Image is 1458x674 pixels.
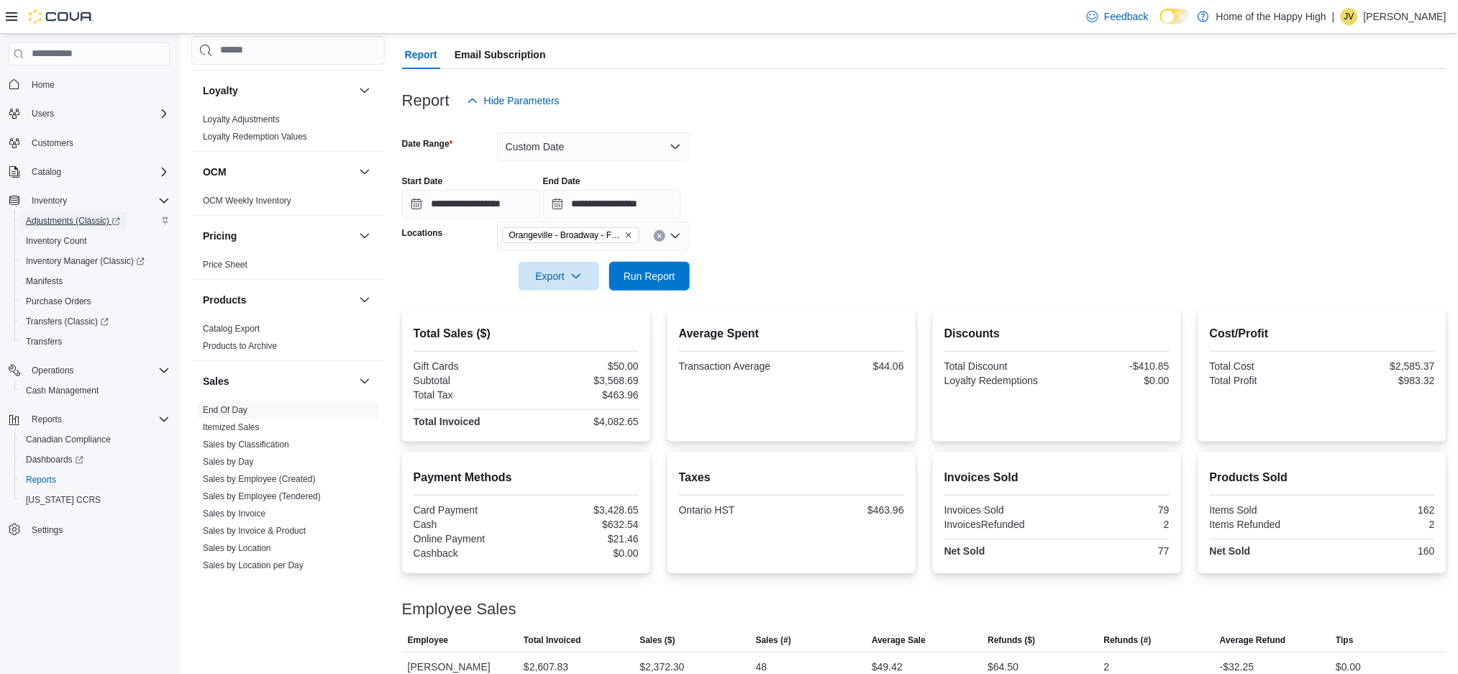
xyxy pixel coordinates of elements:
[26,316,109,327] span: Transfers (Classic)
[20,313,170,330] span: Transfers (Classic)
[26,192,73,209] button: Inventory
[402,138,453,150] label: Date Range
[484,94,560,108] span: Hide Parameters
[203,405,247,415] a: End Of Day
[944,519,1054,530] div: InvoicesRefunded
[509,228,621,242] span: Orangeville - Broadway - Fire & Flower
[1216,8,1326,25] p: Home of the Happy High
[203,114,280,124] a: Loyalty Adjustments
[356,227,373,245] button: Pricing
[356,373,373,390] button: Sales
[944,469,1170,486] h2: Invoices Sold
[3,74,176,95] button: Home
[32,365,74,376] span: Operations
[26,134,170,152] span: Customers
[20,382,104,399] a: Cash Management
[26,105,60,122] button: Users
[503,227,639,243] span: Orangeville - Broadway - Fire & Flower
[191,192,385,215] div: OCM
[203,473,316,485] span: Sales by Employee (Created)
[1160,9,1190,24] input: Dark Mode
[543,190,681,219] input: Press the down key to open a popover containing a calendar.
[203,526,306,536] a: Sales by Invoice & Product
[203,259,247,270] span: Price Sheet
[944,375,1054,386] div: Loyalty Redemptions
[14,429,176,450] button: Canadian Compliance
[654,230,665,242] button: Clear input
[20,451,89,468] a: Dashboards
[1210,519,1320,530] div: Items Refunded
[1060,519,1170,530] div: 2
[414,547,524,559] div: Cashback
[203,340,277,352] span: Products to Archive
[26,522,68,539] a: Settings
[26,411,68,428] button: Reports
[20,293,170,310] span: Purchase Orders
[26,474,56,486] span: Reports
[203,341,277,351] a: Products to Archive
[203,165,227,179] h3: OCM
[203,114,280,125] span: Loyalty Adjustments
[1210,469,1435,486] h2: Products Sold
[756,634,791,646] span: Sales (#)
[26,255,145,267] span: Inventory Manager (Classic)
[203,229,237,243] h3: Pricing
[203,509,265,519] a: Sales by Invoice
[26,192,170,209] span: Inventory
[794,504,904,516] div: $463.96
[32,79,55,91] span: Home
[402,601,516,618] h3: Employee Sales
[461,86,565,115] button: Hide Parameters
[408,634,449,646] span: Employee
[191,320,385,360] div: Products
[29,9,94,24] img: Cova
[679,360,789,372] div: Transaction Average
[26,362,170,379] span: Operations
[14,450,176,470] a: Dashboards
[20,273,68,290] a: Manifests
[26,494,101,506] span: [US_STATE] CCRS
[1210,360,1320,372] div: Total Cost
[14,211,176,231] a: Adjustments (Classic)
[26,215,120,227] span: Adjustments (Classic)
[32,414,62,425] span: Reports
[26,76,60,94] a: Home
[529,504,639,516] div: $3,428.65
[524,634,581,646] span: Total Invoiced
[3,360,176,381] button: Operations
[26,454,83,465] span: Dashboards
[414,360,524,372] div: Gift Cards
[3,162,176,182] button: Catalog
[203,131,307,142] span: Loyalty Redemption Values
[203,260,247,270] a: Price Sheet
[3,519,176,539] button: Settings
[414,389,524,401] div: Total Tax
[14,271,176,291] button: Manifests
[529,519,639,530] div: $632.54
[1060,545,1170,557] div: 77
[1336,634,1354,646] span: Tips
[1220,634,1286,646] span: Average Refund
[529,389,639,401] div: $463.96
[20,273,170,290] span: Manifests
[203,404,247,416] span: End Of Day
[203,374,353,388] button: Sales
[414,533,524,545] div: Online Payment
[203,456,254,468] span: Sales by Day
[20,293,97,310] a: Purchase Orders
[32,108,54,119] span: Users
[1210,504,1320,516] div: Items Sold
[1344,8,1354,25] span: JV
[609,262,690,291] button: Run Report
[203,374,229,388] h3: Sales
[203,560,304,571] span: Sales by Location per Day
[20,252,170,270] span: Inventory Manager (Classic)
[203,422,260,433] span: Itemized Sales
[20,333,170,350] span: Transfers
[32,137,73,149] span: Customers
[14,311,176,332] a: Transfers (Classic)
[624,269,675,283] span: Run Report
[203,457,254,467] a: Sales by Day
[1210,375,1320,386] div: Total Profit
[1325,504,1435,516] div: 162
